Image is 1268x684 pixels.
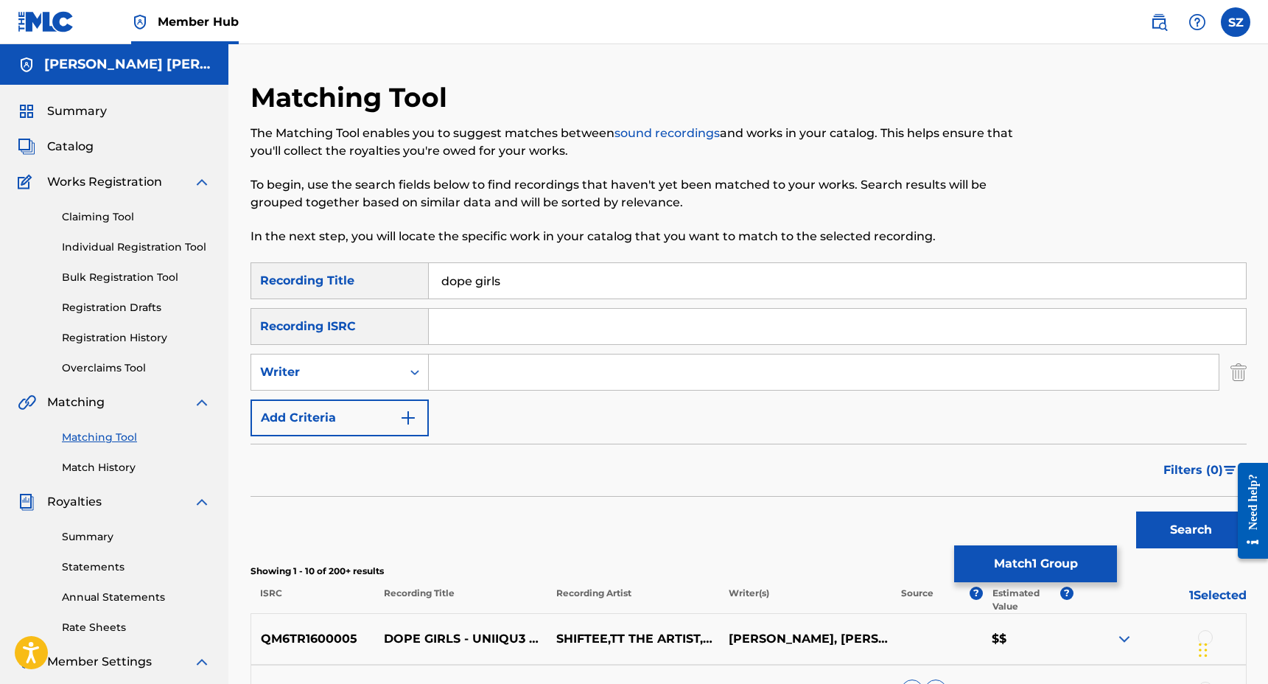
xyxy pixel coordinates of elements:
img: Summary [18,102,35,120]
a: Summary [62,529,211,545]
img: search [1150,13,1168,31]
p: Recording Artist [547,587,719,613]
span: Member Settings [47,653,152,671]
span: Matching [47,394,105,411]
a: Rate Sheets [62,620,211,635]
p: To begin, use the search fields below to find recordings that haven't yet been matched to your wo... [251,176,1017,212]
p: DOPE GIRLS - UNIIQU3 REMIX [374,630,547,648]
p: Estimated Value [992,587,1060,613]
img: expand [193,394,211,411]
div: User Menu [1221,7,1250,37]
a: Matching Tool [62,430,211,445]
img: Works Registration [18,173,37,191]
img: Royalties [18,493,35,511]
img: MLC Logo [18,11,74,32]
a: Registration Drafts [62,300,211,315]
p: Source [901,587,934,613]
p: In the next step, you will locate the specific work in your catalog that you want to match to the... [251,228,1017,245]
iframe: Resource Center [1227,452,1268,570]
img: expand [1115,630,1133,648]
img: expand [193,173,211,191]
div: Drag [1199,628,1208,672]
a: SummarySummary [18,102,107,120]
h2: Matching Tool [251,81,455,114]
a: Individual Registration Tool [62,240,211,255]
a: Statements [62,559,211,575]
img: Accounts [18,56,35,74]
span: Catalog [47,138,94,156]
span: Summary [47,102,107,120]
p: The Matching Tool enables you to suggest matches between and works in your catalog. This helps en... [251,125,1017,160]
img: Top Rightsholder [131,13,149,31]
a: Bulk Registration Tool [62,270,211,285]
a: sound recordings [614,126,720,140]
p: Recording Title [374,587,546,613]
span: Filters ( 0 ) [1163,461,1223,479]
button: Search [1136,512,1247,548]
button: Match1 Group [954,545,1117,582]
p: 1 Selected [1073,587,1246,613]
p: QM6TR1600005 [251,630,375,648]
a: Match History [62,460,211,475]
img: expand [193,493,211,511]
button: Add Criteria [251,399,429,436]
img: Catalog [18,138,35,156]
img: 9d2ae6d4665cec9f34b9.svg [399,409,417,427]
span: Works Registration [47,173,162,191]
h5: Samuel Morris Zornow [44,56,211,73]
p: Writer(s) [719,587,892,613]
span: ? [970,587,983,600]
p: Showing 1 - 10 of 200+ results [251,565,1247,578]
img: Delete Criterion [1230,354,1247,391]
button: Filters (0) [1155,452,1247,489]
a: CatalogCatalog [18,138,94,156]
div: Help [1183,7,1212,37]
p: $$ [982,630,1073,648]
div: Writer [260,363,393,381]
img: help [1188,13,1206,31]
a: Annual Statements [62,590,211,605]
img: Matching [18,394,36,411]
p: [PERSON_NAME], [PERSON_NAME] [719,630,892,648]
form: Search Form [251,262,1247,556]
img: filter [1224,466,1236,475]
p: ISRC [251,587,374,613]
span: ? [1060,587,1073,600]
a: Claiming Tool [62,209,211,225]
span: Royalties [47,493,102,511]
p: SHIFTEE,TT THE ARTIST,UNIIQU3 [547,630,719,648]
a: Public Search [1144,7,1174,37]
img: expand [193,653,211,671]
a: Overclaims Tool [62,360,211,376]
span: Member Hub [158,13,239,30]
a: Registration History [62,330,211,346]
iframe: Chat Widget [1194,613,1268,684]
